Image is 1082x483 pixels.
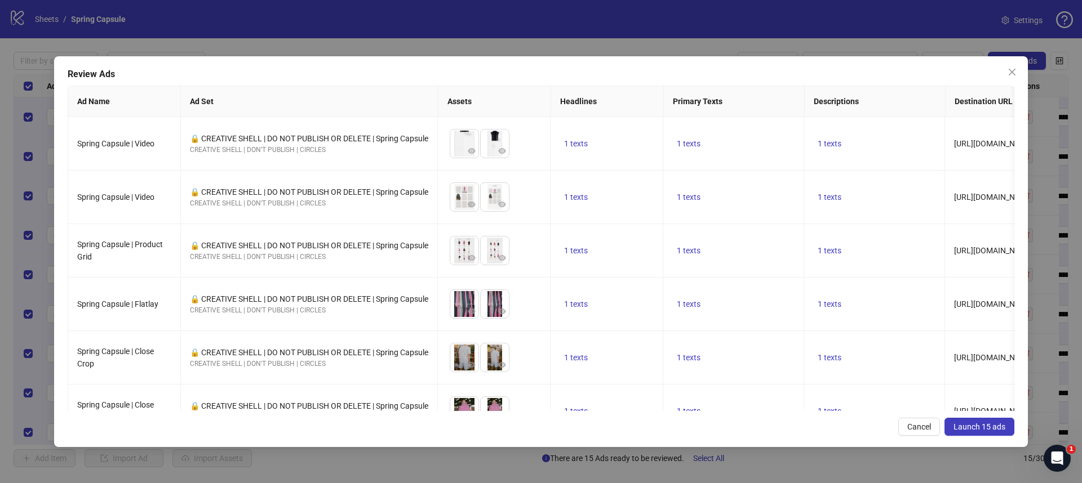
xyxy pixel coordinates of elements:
[438,86,551,117] th: Assets
[190,198,428,209] div: CREATIVE SHELL | DON'T PUBLISH | CIRCLES
[813,137,846,150] button: 1 texts
[481,129,509,158] img: Asset 2
[450,236,478,265] img: Asset 1
[498,254,506,262] span: eye
[190,252,428,262] div: CREATIVE SHELL | DON'T PUBLISH | CIRCLES
[907,422,931,431] span: Cancel
[495,198,509,211] button: Preview
[481,290,509,318] img: Asset 2
[954,193,1034,202] span: [URL][DOMAIN_NAME]
[560,351,592,364] button: 1 texts
[465,251,478,265] button: Preview
[898,418,940,436] button: Cancel
[818,406,841,415] span: 1 texts
[672,404,705,418] button: 1 texts
[495,305,509,318] button: Preview
[190,359,428,369] div: CREATIVE SHELL | DON'T PUBLISH | CIRCLES
[481,343,509,372] img: Asset 2
[498,200,506,208] span: eye
[190,293,428,305] div: 🔒 CREATIVE SHELL | DO NOT PUBLISH OR DELETE | Spring Capsule
[190,145,428,155] div: CREATIVE SHELL | DON'T PUBLISH | CIRCLES
[813,244,846,257] button: 1 texts
[818,299,841,308] span: 1 texts
[468,147,476,155] span: eye
[450,290,478,318] img: Asset 1
[495,358,509,372] button: Preview
[481,183,509,211] img: Asset 2
[450,343,478,372] img: Asset 1
[77,193,154,202] span: Spring Capsule | Video
[954,299,1034,308] span: [URL][DOMAIN_NAME]
[564,139,588,148] span: 1 texts
[954,422,1005,431] span: Launch 15 ads
[677,193,700,202] span: 1 texts
[954,353,1034,362] span: [URL][DOMAIN_NAME]
[495,144,509,158] button: Preview
[560,297,592,311] button: 1 texts
[1044,445,1071,472] iframe: Intercom live chat
[465,358,478,372] button: Preview
[677,246,700,255] span: 1 texts
[560,137,592,150] button: 1 texts
[672,244,705,257] button: 1 texts
[450,183,478,211] img: Asset 1
[944,418,1014,436] button: Launch 15 ads
[481,236,509,265] img: Asset 2
[954,406,1034,415] span: [URL][DOMAIN_NAME]
[498,147,506,155] span: eye
[564,406,588,415] span: 1 texts
[672,137,705,150] button: 1 texts
[190,132,428,145] div: 🔒 CREATIVE SHELL | DO NOT PUBLISH OR DELETE | Spring Capsule
[813,351,846,364] button: 1 texts
[450,397,478,425] img: Asset 1
[677,139,700,148] span: 1 texts
[818,246,841,255] span: 1 texts
[481,397,509,425] img: Asset 2
[954,246,1034,255] span: [URL][DOMAIN_NAME]
[813,297,846,311] button: 1 texts
[495,251,509,265] button: Preview
[1003,63,1021,81] button: Close
[465,144,478,158] button: Preview
[818,139,841,148] span: 1 texts
[677,299,700,308] span: 1 texts
[672,190,705,204] button: 1 texts
[564,193,588,202] span: 1 texts
[564,299,588,308] span: 1 texts
[465,198,478,211] button: Preview
[1067,445,1076,454] span: 1
[77,347,154,368] span: Spring Capsule | Close Crop
[677,406,700,415] span: 1 texts
[498,307,506,315] span: eye
[77,240,163,261] span: Spring Capsule | Product Grid
[468,307,476,315] span: eye
[813,190,846,204] button: 1 texts
[818,193,841,202] span: 1 texts
[190,305,428,316] div: CREATIVE SHELL | DON'T PUBLISH | CIRCLES
[672,297,705,311] button: 1 texts
[77,139,154,148] span: Spring Capsule | Video
[468,254,476,262] span: eye
[68,86,181,117] th: Ad Name
[190,346,428,359] div: 🔒 CREATIVE SHELL | DO NOT PUBLISH OR DELETE | Spring Capsule
[672,351,705,364] button: 1 texts
[465,305,478,318] button: Preview
[954,139,1034,148] span: [URL][DOMAIN_NAME]
[1008,68,1017,77] span: close
[564,353,588,362] span: 1 texts
[77,400,154,422] span: Spring Capsule | Close Crop
[560,244,592,257] button: 1 texts
[564,246,588,255] span: 1 texts
[181,86,438,117] th: Ad Set
[818,353,841,362] span: 1 texts
[450,129,478,158] img: Asset 1
[560,404,592,418] button: 1 texts
[190,400,428,412] div: 🔒 CREATIVE SHELL | DO NOT PUBLISH OR DELETE | Spring Capsule
[498,361,506,369] span: eye
[813,404,846,418] button: 1 texts
[560,190,592,204] button: 1 texts
[551,86,664,117] th: Headlines
[664,86,805,117] th: Primary Texts
[77,299,158,308] span: Spring Capsule | Flatlay
[68,68,1014,81] div: Review Ads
